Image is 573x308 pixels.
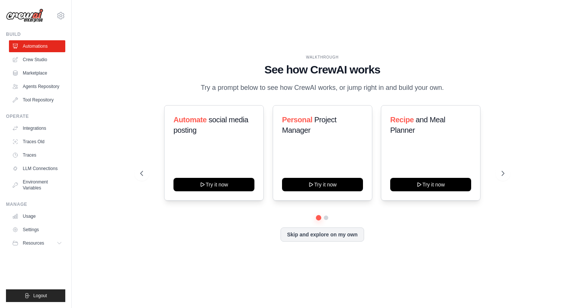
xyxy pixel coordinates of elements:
a: Automations [9,40,65,52]
a: LLM Connections [9,163,65,175]
h1: See how CrewAI works [140,63,504,76]
button: Try it now [173,178,254,191]
span: Automate [173,116,207,124]
button: Logout [6,289,65,302]
a: Integrations [9,122,65,134]
span: Resources [23,240,44,246]
a: Tool Repository [9,94,65,106]
span: Logout [33,293,47,299]
a: Settings [9,224,65,236]
a: Agents Repository [9,81,65,92]
span: and Meal Planner [390,116,445,134]
button: Resources [9,237,65,249]
button: Try it now [282,178,363,191]
span: Project Manager [282,116,336,134]
div: Operate [6,113,65,119]
div: Build [6,31,65,37]
span: Personal [282,116,312,124]
button: Try it now [390,178,471,191]
div: Manage [6,201,65,207]
a: Crew Studio [9,54,65,66]
button: Skip and explore on my own [281,227,364,242]
a: Usage [9,210,65,222]
span: Recipe [390,116,414,124]
span: social media posting [173,116,248,134]
a: Traces Old [9,136,65,148]
a: Traces [9,149,65,161]
img: Logo [6,9,43,23]
a: Environment Variables [9,176,65,194]
p: Try a prompt below to see how CrewAI works, or jump right in and build your own. [197,82,448,93]
a: Marketplace [9,67,65,79]
div: WALKTHROUGH [140,54,504,60]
